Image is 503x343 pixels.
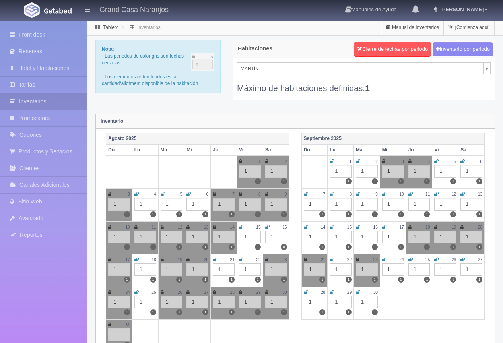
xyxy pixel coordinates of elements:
[161,296,183,308] div: 1
[450,244,456,250] label: 1
[258,159,261,164] small: 1
[161,231,183,243] div: 1
[154,192,156,196] small: 4
[186,198,208,211] div: 1
[354,42,431,57] button: Cierre de fechas por periodo
[319,244,325,250] label: 1
[381,20,443,35] a: Manual de Inventarios
[101,118,123,124] strong: Inventario
[399,192,404,196] small: 10
[229,277,235,283] label: 1
[281,277,287,283] label: 1
[460,231,482,243] div: 1
[398,211,404,217] label: 1
[128,192,130,196] small: 3
[150,244,156,250] label: 1
[176,211,182,217] label: 1
[176,277,182,283] label: 1
[476,244,482,250] label: 1
[124,211,130,217] label: 1
[346,211,352,217] label: 1
[304,198,326,211] div: 1
[239,263,261,276] div: 1
[125,323,130,327] small: 31
[150,277,156,283] label: 1
[202,211,208,217] label: 1
[380,144,406,156] th: Mi
[460,198,482,211] div: 1
[255,309,261,315] label: 1
[229,244,235,250] label: 1
[346,178,352,184] label: 1
[176,309,182,315] label: 1
[232,192,235,196] small: 7
[330,231,352,243] div: 1
[106,144,132,156] th: Do
[452,258,456,262] small: 26
[202,309,208,315] label: 1
[444,20,494,35] a: ¡Comienza aquí!
[321,225,325,229] small: 14
[425,225,430,229] small: 18
[281,309,287,315] label: 1
[24,2,40,18] img: Getabed
[346,309,352,315] label: 1
[178,225,182,229] small: 12
[285,159,287,164] small: 2
[255,211,261,217] label: 1
[108,231,130,243] div: 1
[382,165,404,178] div: 1
[178,258,182,262] small: 19
[151,258,156,262] small: 18
[372,178,378,184] label: 1
[161,198,183,211] div: 1
[213,263,235,276] div: 1
[134,263,156,276] div: 1
[239,296,261,308] div: 1
[425,258,430,262] small: 25
[408,263,430,276] div: 1
[460,263,482,276] div: 1
[176,244,182,250] label: 1
[202,277,208,283] label: 1
[213,231,235,243] div: 1
[180,192,183,196] small: 5
[132,144,158,156] th: Lu
[398,178,404,184] label: 1
[134,296,156,308] div: 1
[265,165,287,178] div: 1
[349,159,352,164] small: 1
[134,231,156,243] div: 1
[375,159,378,164] small: 2
[204,290,208,295] small: 27
[406,144,432,156] th: Ju
[323,192,326,196] small: 7
[106,133,289,144] th: Agosto 2025
[239,231,261,243] div: 1
[258,192,261,196] small: 8
[186,296,208,308] div: 1
[125,258,130,262] small: 17
[330,165,352,178] div: 1
[434,165,456,178] div: 1
[108,263,130,276] div: 1
[480,159,482,164] small: 6
[256,258,260,262] small: 22
[424,178,430,184] label: 1
[476,178,482,184] label: 1
[229,309,235,315] label: 1
[408,198,430,211] div: 1
[125,225,130,229] small: 10
[202,244,208,250] label: 1
[398,244,404,250] label: 1
[458,144,485,156] th: Sa
[265,198,287,211] div: 1
[399,225,404,229] small: 17
[213,296,235,308] div: 1
[281,244,287,250] label: 0
[204,258,208,262] small: 20
[356,231,378,243] div: 1
[398,277,404,283] label: 1
[382,231,404,243] div: 1
[191,53,214,71] img: cutoff.png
